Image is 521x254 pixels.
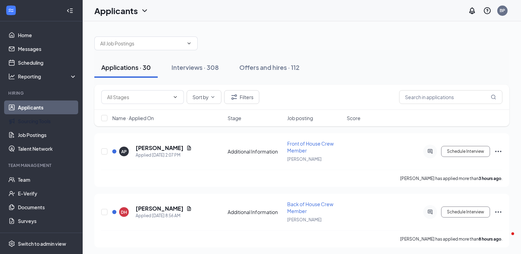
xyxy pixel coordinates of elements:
button: Sort byChevronDown [187,90,221,104]
b: 8 hours ago [479,236,501,242]
b: 3 hours ago [479,176,501,181]
div: Switch to admin view [18,240,66,247]
p: [PERSON_NAME] has applied more than . [400,176,502,181]
a: Surveys [18,214,77,228]
svg: MagnifyingGlass [491,94,496,100]
a: Home [18,28,77,42]
a: Job Postings [18,128,77,142]
div: Interviews · 308 [171,63,219,72]
svg: Ellipses [494,147,502,156]
div: AP [121,149,127,155]
input: All Stages [107,93,170,101]
span: Back of House Crew Member [287,201,333,214]
span: Name · Applied On [112,115,154,121]
div: Additional Information [228,209,283,215]
a: Team [18,173,77,187]
svg: WorkstreamLogo [8,7,14,14]
span: Job posting [287,115,313,121]
a: Sourcing Tools [18,114,77,128]
span: Stage [228,115,241,121]
svg: Collapse [66,7,73,14]
iframe: Intercom live chat [498,231,514,247]
svg: ChevronDown [140,7,149,15]
a: E-Verify [18,187,77,200]
span: Sort by [192,95,209,99]
a: Applicants [18,100,77,114]
svg: Document [186,206,192,211]
button: Schedule Interview [441,146,490,157]
svg: ChevronDown [173,94,178,100]
svg: Analysis [8,73,15,80]
svg: Settings [8,240,15,247]
a: Talent Network [18,142,77,156]
a: Scheduling [18,56,77,70]
span: [PERSON_NAME] [287,157,322,162]
p: [PERSON_NAME] has applied more than . [400,236,502,242]
h5: [PERSON_NAME] [136,205,184,212]
span: Front of House Crew Member [287,140,334,154]
span: [PERSON_NAME] [287,217,322,222]
svg: ChevronDown [186,41,192,46]
svg: Document [186,145,192,151]
span: Score [347,115,361,121]
a: Messages [18,42,77,56]
button: Filter Filters [224,90,259,104]
svg: QuestionInfo [483,7,491,15]
svg: ChevronDown [210,94,216,100]
div: Applied [DATE] 8:56 AM [136,212,192,219]
h1: Applicants [94,5,138,17]
h5: [PERSON_NAME] [136,144,184,152]
div: Reporting [18,73,77,80]
div: Offers and hires · 112 [239,63,300,72]
div: Hiring [8,90,75,96]
svg: ActiveChat [426,149,434,154]
div: DH [121,209,127,215]
input: Search in applications [399,90,502,104]
div: Team Management [8,162,75,168]
a: Documents [18,200,77,214]
button: Schedule Interview [441,207,490,218]
input: All Job Postings [100,40,184,47]
div: Applied [DATE] 2:07 PM [136,152,192,159]
div: Additional Information [228,148,283,155]
svg: Filter [230,93,238,101]
svg: ActiveChat [426,209,434,215]
svg: Ellipses [494,208,502,216]
div: Applications · 30 [101,63,151,72]
div: BP [500,8,505,13]
svg: Notifications [468,7,476,15]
